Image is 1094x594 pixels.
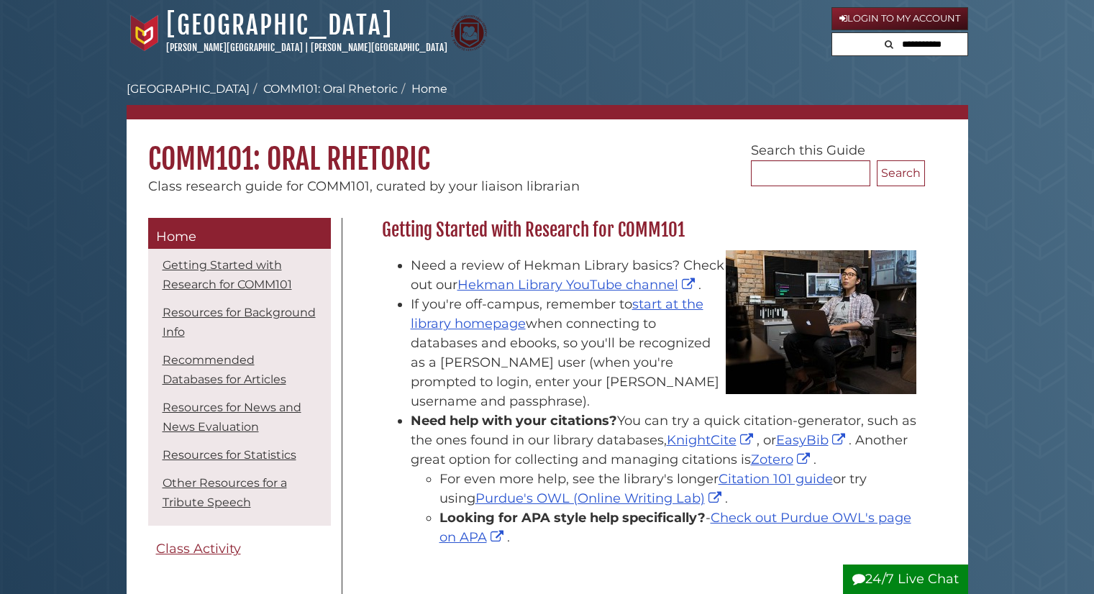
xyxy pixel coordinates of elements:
span: Class research guide for COMM101, curated by your liaison librarian [148,178,580,194]
span: Class Activity [156,541,241,557]
a: [GEOGRAPHIC_DATA] [166,9,393,41]
li: You can try a quick citation-generator, such as the ones found in our library databases, , or . A... [411,411,918,547]
a: Other Resources for a Tribute Speech [163,476,287,509]
a: Resources for Statistics [163,448,296,462]
a: Resources for News and News Evaluation [163,401,301,434]
button: Search [880,33,898,52]
span: | [305,42,309,53]
nav: breadcrumb [127,81,968,119]
a: Check out Purdue OWL's page on APA [439,510,911,545]
a: Purdue's OWL (Online Writing Lab) [475,490,725,506]
i: Search [885,40,893,49]
img: Calvin University [127,15,163,51]
li: - . [439,508,918,547]
a: COMM101: Oral Rhetoric [263,82,398,96]
a: KnightCite [667,432,757,448]
h1: COMM101: Oral Rhetoric [127,119,968,177]
a: start at the library homepage [411,296,703,332]
a: Zotero [751,452,813,467]
h2: Getting Started with Research for COMM101 [375,219,925,242]
a: Class Activity [148,533,331,565]
a: Resources for Background Info [163,306,316,339]
a: [PERSON_NAME][GEOGRAPHIC_DATA] [166,42,303,53]
a: Citation 101 guide [719,471,833,487]
li: If you're off-campus, remember to when connecting to databases and ebooks, so you'll be recognize... [411,295,918,411]
a: Getting Started with Research for COMM101 [163,258,292,291]
a: [GEOGRAPHIC_DATA] [127,82,250,96]
button: Search [877,160,925,186]
strong: Need help with your citations? [411,413,617,429]
li: Need a review of Hekman Library basics? Check out our . [411,256,918,295]
li: Home [398,81,447,98]
a: Login to My Account [831,7,968,30]
a: EasyBib [776,432,849,448]
span: Home [156,229,196,245]
img: Calvin Theological Seminary [451,15,487,51]
button: 24/7 Live Chat [843,565,968,594]
a: Recommended Databases for Articles [163,353,286,386]
a: Home [148,218,331,250]
li: For even more help, see the library's longer or try using . [439,470,918,508]
a: Hekman Library YouTube channel [457,277,698,293]
a: [PERSON_NAME][GEOGRAPHIC_DATA] [311,42,447,53]
strong: Looking for APA style help specifically? [439,510,706,526]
